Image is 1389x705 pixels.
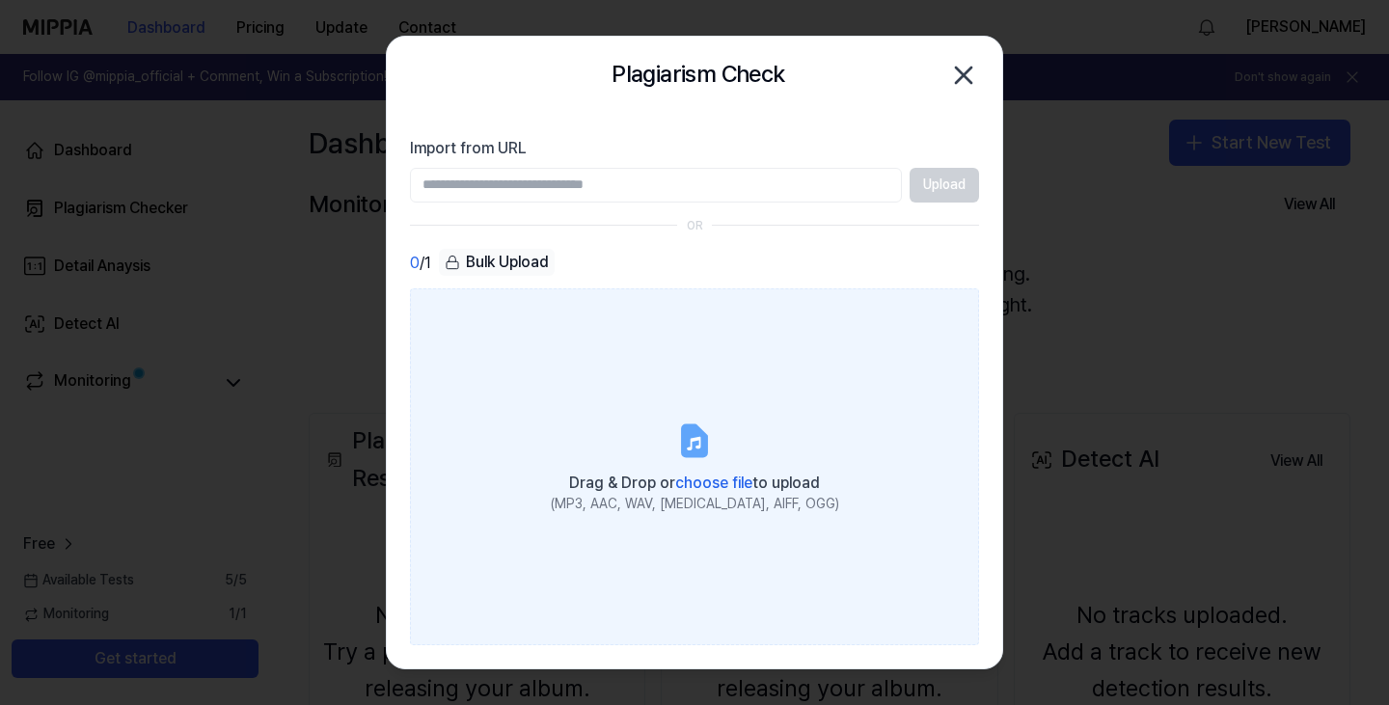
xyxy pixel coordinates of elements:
[439,249,555,277] button: Bulk Upload
[410,137,979,160] label: Import from URL
[439,249,555,276] div: Bulk Upload
[612,56,784,93] h2: Plagiarism Check
[569,474,820,492] span: Drag & Drop or to upload
[410,252,420,275] span: 0
[410,249,431,277] div: / 1
[551,495,839,514] div: (MP3, AAC, WAV, [MEDICAL_DATA], AIFF, OGG)
[687,218,703,234] div: OR
[675,474,752,492] span: choose file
